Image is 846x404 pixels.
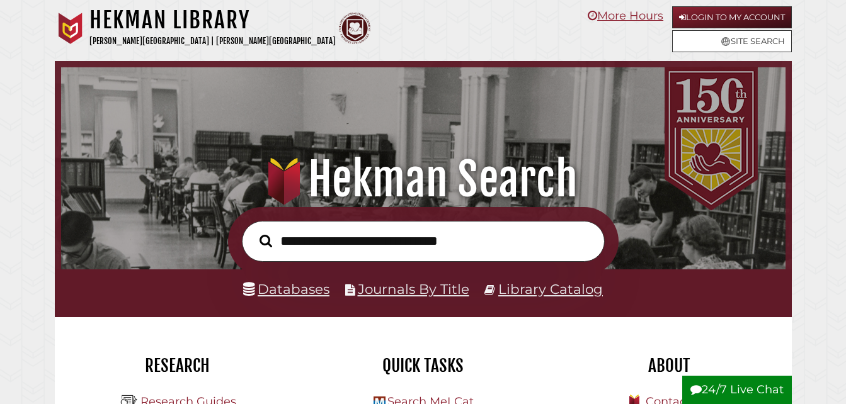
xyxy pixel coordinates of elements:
[89,6,336,34] h1: Hekman Library
[260,234,272,247] i: Search
[55,13,86,44] img: Calvin University
[74,152,773,207] h1: Hekman Search
[358,281,469,297] a: Journals By Title
[310,355,537,376] h2: Quick Tasks
[672,6,792,28] a: Login to My Account
[64,355,291,376] h2: Research
[588,9,663,23] a: More Hours
[253,231,278,250] button: Search
[556,355,782,376] h2: About
[243,281,329,297] a: Databases
[89,34,336,48] p: [PERSON_NAME][GEOGRAPHIC_DATA] | [PERSON_NAME][GEOGRAPHIC_DATA]
[339,13,370,44] img: Calvin Theological Seminary
[498,281,603,297] a: Library Catalog
[672,30,792,52] a: Site Search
